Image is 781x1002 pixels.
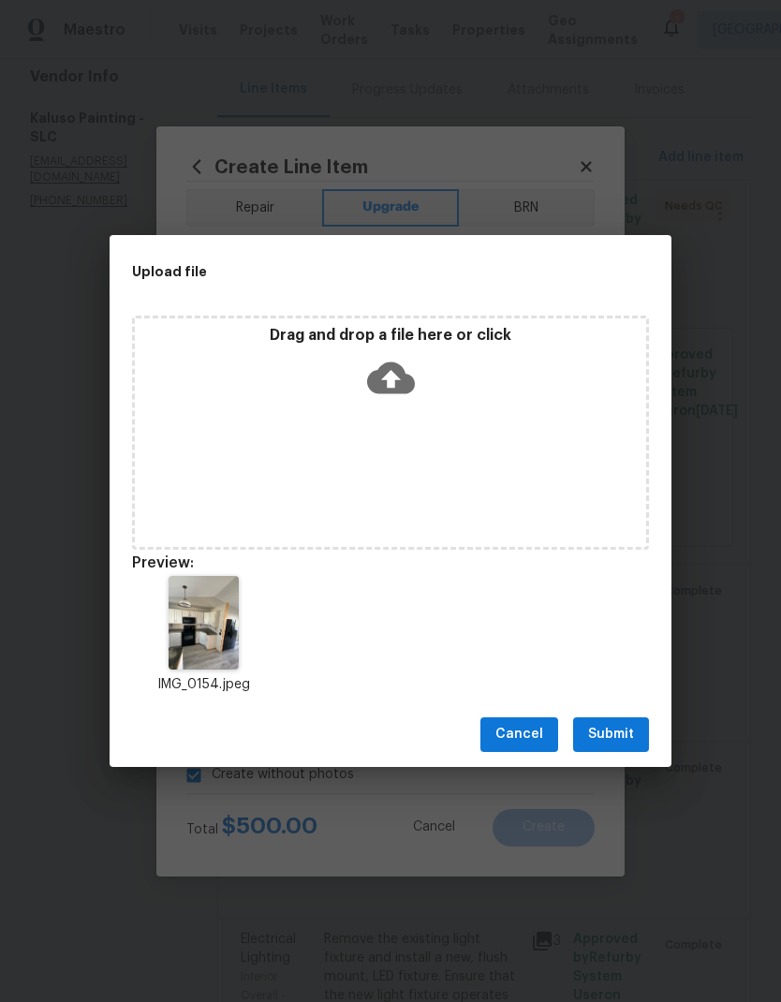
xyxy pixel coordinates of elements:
[135,326,646,346] p: Drag and drop a file here or click
[573,717,649,752] button: Submit
[495,723,543,746] span: Cancel
[588,723,634,746] span: Submit
[169,576,239,670] img: 9k=
[480,717,558,752] button: Cancel
[132,675,274,695] p: IMG_0154.jpeg
[132,261,565,282] h2: Upload file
